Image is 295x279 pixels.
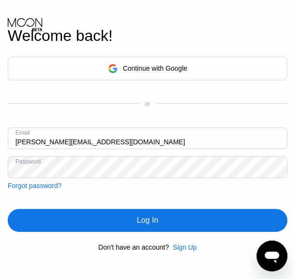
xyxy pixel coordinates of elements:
div: Forgot password? [8,182,62,190]
div: Password [15,158,41,165]
div: or [145,101,150,107]
iframe: Button to launch messaging window [257,241,287,271]
div: Continue with Google [8,57,287,80]
div: Email [15,129,30,136]
div: Sign Up [173,243,197,251]
div: Sign Up [169,243,197,251]
div: Don't have an account? [98,243,169,251]
div: Continue with Google [123,64,187,72]
div: Log In [137,216,158,225]
div: Welcome back! [8,27,287,45]
div: Log In [8,209,287,232]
